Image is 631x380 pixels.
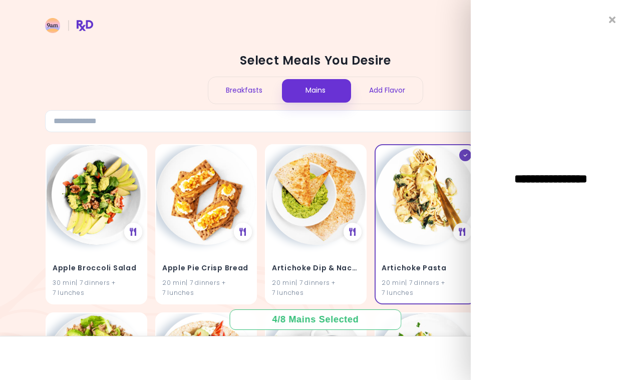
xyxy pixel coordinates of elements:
[351,77,423,104] div: Add Flavor
[162,278,250,297] div: 20 min | 7 dinners + 7 lunches
[272,260,360,276] h4: Artichoke Dip & Nachos
[208,77,280,104] div: Breakfasts
[45,53,586,69] h2: Select Meals You Desire
[609,15,616,25] i: Close
[124,223,142,241] div: See Meal Plan
[272,278,360,297] div: 20 min | 7 dinners + 7 lunches
[162,260,250,276] h4: Apple Pie Crisp Bread
[265,313,366,326] div: 4 / 8 Mains Selected
[382,260,469,276] h4: Artichoke Pasta
[344,223,362,241] div: See Meal Plan
[53,260,140,276] h4: Apple Broccoli Salad
[382,278,469,297] div: 20 min | 7 dinners + 7 lunches
[453,223,471,241] div: See Meal Plan
[234,223,252,241] div: See Meal Plan
[45,18,93,33] img: RxDiet
[280,77,352,104] div: Mains
[53,278,140,297] div: 30 min | 7 dinners + 7 lunches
